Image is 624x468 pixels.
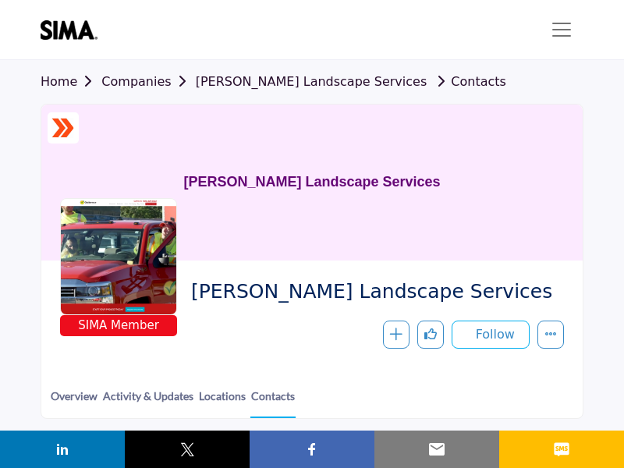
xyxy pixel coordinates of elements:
a: Companies [101,74,195,89]
span: Gelderman Landscape Services [191,279,552,305]
img: site Logo [41,20,105,40]
img: facebook sharing button [303,440,321,459]
button: Follow [452,321,530,349]
a: [PERSON_NAME] Landscape Services [196,74,427,89]
a: Activity & Updates [102,388,194,417]
img: sms sharing button [552,440,571,459]
a: Contacts [250,388,296,418]
a: Contacts [431,74,506,89]
h1: [PERSON_NAME] Landscape Services [183,105,440,261]
span: SIMA Member [63,317,174,335]
button: More details [537,321,564,349]
img: email sharing button [427,440,446,459]
button: Toggle navigation [540,14,583,45]
button: Like [417,321,444,349]
img: twitter sharing button [178,440,197,459]
img: ASM Certified [51,116,75,140]
img: linkedin sharing button [53,440,72,459]
a: Home [41,74,101,89]
a: Locations [198,388,246,417]
a: Overview [50,388,98,417]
